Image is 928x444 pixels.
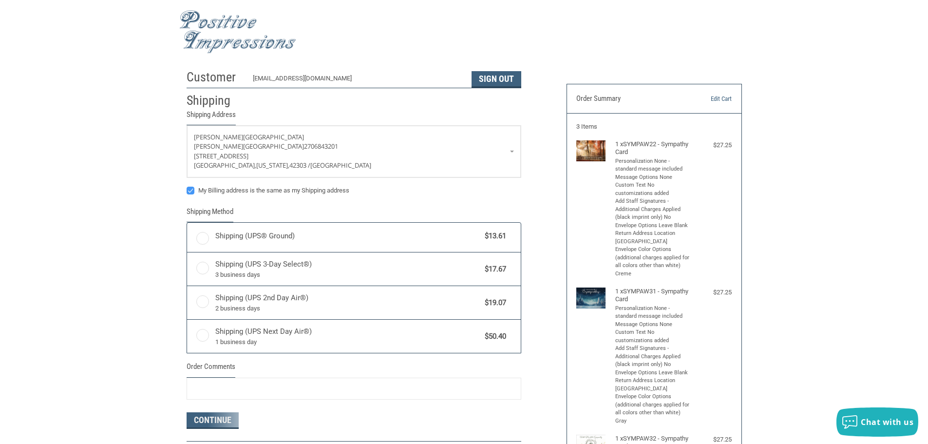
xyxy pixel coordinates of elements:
[861,417,913,427] span: Chat with us
[215,231,480,242] span: Shipping (UPS® Ground)
[836,407,918,437] button: Chat with us
[682,94,732,104] a: Edit Cart
[310,161,371,170] span: [GEOGRAPHIC_DATA]
[253,74,462,88] div: [EMAIL_ADDRESS][DOMAIN_NAME]
[215,337,480,347] span: 1 business day
[215,304,480,313] span: 2 business days
[480,297,507,309] span: $19.07
[256,161,289,170] span: [US_STATE],
[480,231,507,242] span: $13.61
[615,321,691,329] li: Message Options None
[693,288,732,297] div: $27.25
[304,142,338,151] span: 2706843201
[615,345,691,369] li: Add Staff Signatures - Additional Charges Applied (black imprint only) No
[615,393,691,425] li: Envelope Color Options (additional charges applied for all colors other than white) Gray
[615,305,691,321] li: Personalization None - standard message included
[615,246,691,278] li: Envelope Color Options (additional charges applied for all colors other than white) Creme
[194,133,243,141] span: [PERSON_NAME]
[187,361,235,377] legend: Order Comments
[576,123,732,131] h3: 3 Items
[194,152,248,160] span: [STREET_ADDRESS]
[215,292,480,313] span: Shipping (UPS 2nd Day Air®)
[179,10,296,54] img: Positive Impressions
[215,270,480,280] span: 3 business days
[472,71,521,88] button: Sign Out
[215,259,480,279] span: Shipping (UPS 3-Day Select®)
[615,181,691,197] li: Custom Text No customizations added
[615,222,691,230] li: Envelope Options Leave Blank
[576,94,682,104] h3: Order Summary
[187,206,233,222] legend: Shipping Method
[615,288,691,304] h4: 1 x SYMPAW31 - Sympathy Card
[480,264,507,275] span: $17.67
[615,174,691,182] li: Message Options None
[187,93,244,109] h2: Shipping
[194,161,256,170] span: [GEOGRAPHIC_DATA],
[615,157,691,174] li: Personalization None - standard message included
[243,133,304,141] span: [GEOGRAPHIC_DATA]
[615,230,691,246] li: Return Address Location [GEOGRAPHIC_DATA]
[187,187,521,194] label: My Billing address is the same as my Shipping address
[289,161,310,170] span: 42303 /
[615,377,691,393] li: Return Address Location [GEOGRAPHIC_DATA]
[693,140,732,150] div: $27.25
[187,126,521,177] a: Enter or select a different address
[187,69,244,85] h2: Customer
[480,331,507,342] span: $50.40
[187,109,236,125] legend: Shipping Address
[215,326,480,347] span: Shipping (UPS Next Day Air®)
[615,328,691,345] li: Custom Text No customizations added
[615,197,691,222] li: Add Staff Signatures - Additional Charges Applied (black imprint only) No
[615,369,691,377] li: Envelope Options Leave Blank
[194,142,304,151] span: [PERSON_NAME][GEOGRAPHIC_DATA]
[615,140,691,156] h4: 1 x SYMPAW22 - Sympathy Card
[187,412,239,429] button: Continue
